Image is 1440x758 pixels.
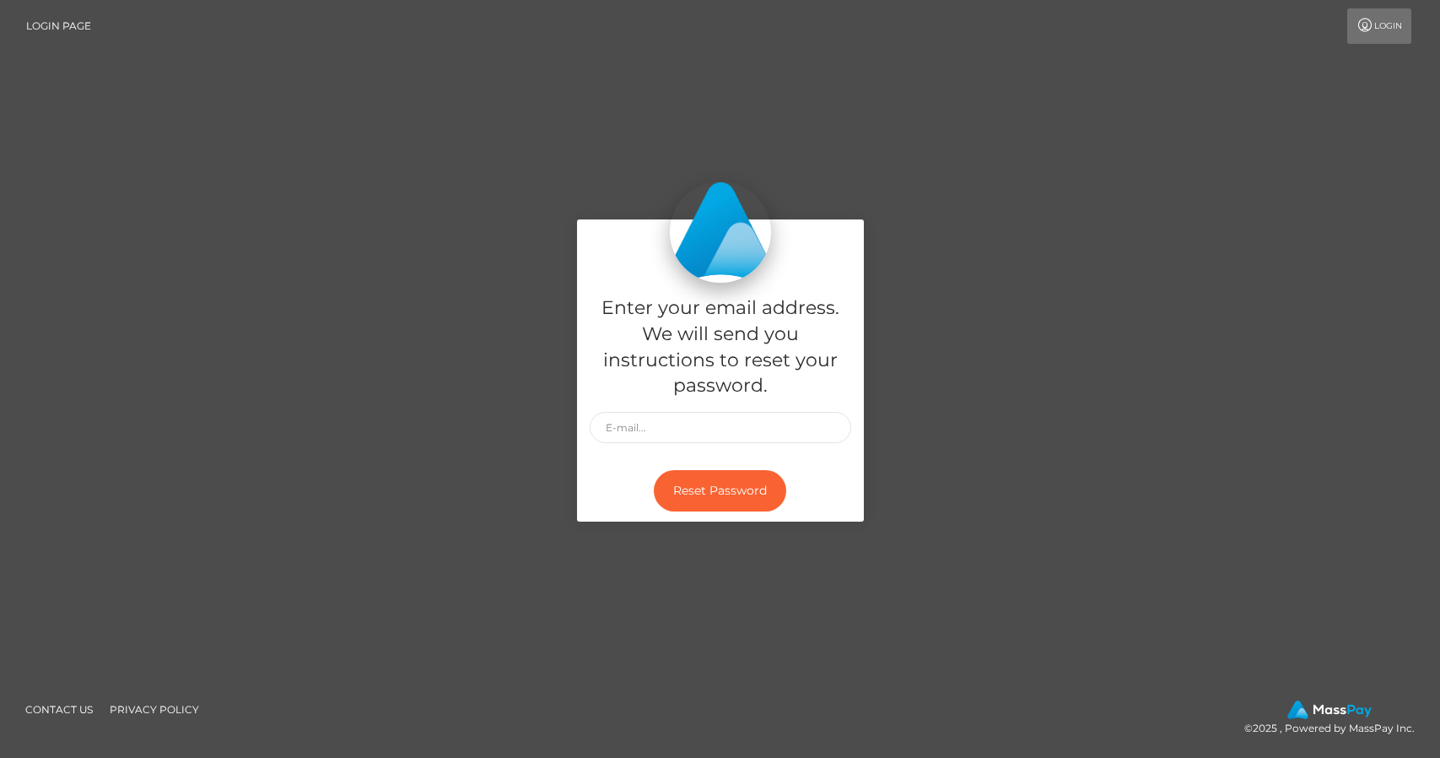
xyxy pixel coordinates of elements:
[670,181,771,283] img: MassPay Login
[1287,701,1372,719] img: MassPay
[26,8,91,44] a: Login Page
[590,295,851,399] h5: Enter your email address. We will send you instructions to reset your password.
[1347,8,1411,44] a: Login
[1244,701,1427,738] div: © 2025 , Powered by MassPay Inc.
[590,412,851,443] input: E-mail...
[103,696,206,723] a: Privacy Policy
[19,696,100,723] a: Contact Us
[654,470,786,512] button: Reset Password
